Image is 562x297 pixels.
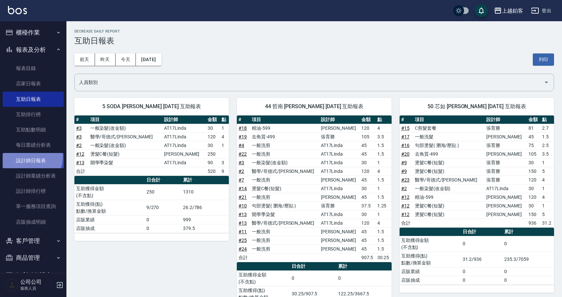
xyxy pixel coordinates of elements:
[238,177,244,183] a: #7
[319,124,360,132] td: [PERSON_NAME]
[400,115,413,124] th: #
[413,150,485,158] td: 去角質-499
[540,184,554,193] td: 1
[485,201,527,210] td: [PERSON_NAME]
[250,167,319,176] td: 醫學/哥德式/[PERSON_NAME]
[20,279,54,285] h5: 公司公司
[74,115,229,176] table: a dense table
[413,158,485,167] td: 燙髮C餐(短髮)
[319,210,360,219] td: AT17Linda
[250,245,319,253] td: 一般洗剪
[220,115,229,124] th: 點
[540,219,554,227] td: 31.2
[74,215,145,224] td: 店販業績
[360,236,376,245] td: 45
[461,267,503,276] td: 0
[413,141,485,150] td: 句部燙髮( 瀏海/壓貼 )
[8,6,27,14] img: Logo
[74,184,145,200] td: 互助獲得金額 (不含點)
[3,24,64,41] button: 櫃檯作業
[250,210,319,219] td: 開學季染髮
[527,141,540,150] td: 75
[3,232,64,250] button: 客戶管理
[145,184,181,200] td: 250
[319,245,360,253] td: [PERSON_NAME]
[74,53,95,66] button: 前天
[540,176,554,184] td: 4
[250,193,319,201] td: 一般洗剪
[527,210,540,219] td: 150
[485,184,527,193] td: AT17Linda
[485,193,527,201] td: [PERSON_NAME]
[250,124,319,132] td: 精油-599
[360,124,376,132] td: 120
[360,158,376,167] td: 30
[319,115,360,124] th: 設計師
[461,276,503,284] td: 0
[76,125,82,131] a: #3
[401,151,410,157] a: #20
[527,201,540,210] td: 30
[485,150,527,158] td: [PERSON_NAME]
[485,210,527,219] td: [PERSON_NAME]
[400,236,461,252] td: 互助獲得金額 (不含點)
[360,184,376,193] td: 30
[319,219,360,227] td: AT17Linda
[401,160,407,165] a: #9
[485,158,527,167] td: 張育勝
[376,227,392,236] td: 1.5
[400,252,461,267] td: 互助獲得(點) 點數/換算金額
[413,210,485,219] td: 燙髮C餐(短髮)
[76,151,84,157] a: #12
[76,143,82,148] a: #2
[502,7,523,15] div: 上越鉑客
[485,141,527,150] td: 張育勝
[220,141,229,150] td: 1
[89,124,162,132] td: 一般染髮(改金額)
[376,245,392,253] td: 1.5
[250,115,319,124] th: 項目
[238,203,247,208] a: #10
[376,253,392,262] td: 30.25
[503,267,554,276] td: 0
[401,134,410,139] a: #17
[401,203,410,208] a: #12
[401,194,410,200] a: #12
[319,193,360,201] td: [PERSON_NAME]
[541,77,552,88] button: Open
[527,193,540,201] td: 120
[540,115,554,124] th: 點
[238,186,247,191] a: #14
[250,184,319,193] td: 燙髮C餐(短髮)
[238,143,244,148] a: #4
[3,249,64,266] button: 商品管理
[540,193,554,201] td: 4
[250,132,319,141] td: 去角質-499
[461,236,503,252] td: 0
[360,219,376,227] td: 120
[3,199,64,214] a: 單一服務項目查詢
[250,158,319,167] td: 一般染髮(改金額)
[3,153,64,168] a: 設計師日報表
[376,219,392,227] td: 4
[238,151,247,157] a: #22
[76,134,82,139] a: #3
[74,29,554,34] h2: Decrease Daily Report
[485,167,527,176] td: 張育勝
[206,150,220,158] td: 250
[528,5,554,17] button: 登出
[360,176,376,184] td: 45
[376,236,392,245] td: 1.5
[376,141,392,150] td: 1.5
[3,41,64,58] button: 報表及分析
[360,201,376,210] td: 37.5
[238,212,247,217] a: #13
[360,115,376,124] th: 金額
[475,4,488,17] button: save
[74,167,89,176] td: 合計
[360,245,376,253] td: 45
[400,267,461,276] td: 店販業績
[206,158,220,167] td: 90
[206,124,220,132] td: 30
[220,132,229,141] td: 4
